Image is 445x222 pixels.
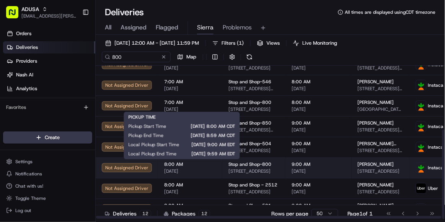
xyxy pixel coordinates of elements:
[65,111,71,117] div: 💻
[164,182,216,188] span: 8:00 AM
[292,79,346,85] span: 8:00 AM
[121,23,147,32] span: Assigned
[72,110,123,118] span: API Documentation
[129,133,164,139] span: Pickup End Time
[228,65,279,71] span: [STREET_ADDRESS]
[129,123,166,130] span: Pickup Start Time
[20,49,126,57] input: Clear
[416,122,426,131] img: profile_instacart_ahold_partner.png
[416,101,426,111] img: profile_instacart_ahold_partner.png
[8,30,139,42] p: Welcome 👋
[292,161,346,167] span: 9:00 AM
[16,30,31,37] span: Orders
[416,183,426,193] img: profile_uber_ahold_partner.png
[358,168,404,174] span: [STREET_ADDRESS]
[358,120,394,126] span: [PERSON_NAME]
[21,13,76,19] button: [EMAIL_ADDRESS][PERSON_NAME][DOMAIN_NAME]
[228,203,271,209] span: Stop and Shop-501
[105,210,151,217] div: Deliveries
[8,111,14,117] div: 📗
[237,40,244,47] span: ( 1 )
[3,169,92,179] button: Notifications
[292,141,346,147] span: 9:00 AM
[3,83,95,95] a: Analytics
[254,38,283,49] button: Views
[228,86,279,92] span: [STREET_ADDRESS][US_STATE]
[164,210,210,217] div: Packages
[179,123,235,130] span: [DATE] 8:00 AM CDT
[290,38,341,49] button: Live Monitoring
[228,161,271,167] span: Stop and Shop-800
[176,133,235,139] span: [DATE] 8:59 AM CDT
[129,151,177,157] span: Local Pickup End Time
[15,159,33,165] span: Settings
[186,53,196,60] span: Map
[114,40,199,47] span: [DATE] 12:00 AM - [DATE] 11:59 PM
[222,40,244,47] span: Filters
[3,205,92,216] button: Log out
[292,99,346,105] span: 8:00 AM
[105,6,144,18] h1: Deliveries
[228,120,271,126] span: Stop and Shop-850
[164,79,216,85] span: 7:00 AM
[271,210,308,217] p: Rows per page
[358,86,404,92] span: [STREET_ADDRESS][US_STATE]
[209,38,247,49] button: Filters(1)
[62,107,126,121] a: 💻API Documentation
[358,79,394,85] span: [PERSON_NAME]
[45,134,60,141] span: Create
[16,85,37,92] span: Analytics
[302,40,337,47] span: Live Monitoring
[8,7,23,23] img: Nash
[3,181,92,191] button: Chat with us!
[358,99,394,105] span: [PERSON_NAME]
[292,147,346,154] span: [DATE]
[3,55,95,67] a: Providers
[416,204,426,214] img: profile_instacart_ahold_partner.png
[130,75,139,84] button: Start new chat
[358,203,394,209] span: [PERSON_NAME]
[428,185,438,191] span: Uber
[266,40,280,47] span: Views
[358,182,394,188] span: [PERSON_NAME]
[164,106,216,112] span: [DATE]
[26,73,126,80] div: Start new chat
[347,210,373,217] div: Page 1 of 1
[164,161,216,167] span: 8:00 AM
[140,210,151,217] div: 12
[416,163,426,173] img: profile_instacart_ahold_partner.png
[15,183,43,189] span: Chat with us!
[416,80,426,90] img: profile_instacart_ahold_partner.png
[228,99,271,105] span: Stop and Shop-800
[76,129,93,135] span: Pylon
[3,193,92,204] button: Toggle Theme
[358,65,404,71] span: [STREET_ADDRESS][PERSON_NAME]
[358,127,404,133] span: [STREET_ADDRESS][PERSON_NAME]
[21,5,39,13] button: ADUSA
[292,189,346,195] span: [DATE]
[164,65,216,71] span: [DATE]
[192,142,235,148] span: [DATE] 9:00 AM EDT
[129,114,156,120] span: PICKUP TIME
[54,129,93,135] a: Powered byPylon
[8,73,21,86] img: 1736555255976-a54dd68f-1ca7-489b-9aae-adbdc363a1c4
[228,127,279,133] span: [STREET_ADDRESS][PERSON_NAME][PERSON_NAME]
[244,52,255,62] button: Refresh
[105,23,111,32] span: All
[164,189,216,195] span: [DATE]
[129,142,179,148] span: Local Pickup Start Time
[358,106,404,112] span: [GEOGRAPHIC_DATA][PERSON_NAME][PERSON_NAME], [STREET_ADDRESS][PERSON_NAME]
[3,131,92,144] button: Create
[292,127,346,133] span: [DATE]
[228,79,271,85] span: Stop and Shop-546
[292,65,346,71] span: [DATE]
[16,58,37,65] span: Providers
[292,120,346,126] span: 9:00 AM
[292,168,346,174] span: [DATE]
[16,71,33,78] span: Nash AI
[197,23,214,32] span: Sierra
[156,23,178,32] span: Flagged
[228,147,279,154] span: [STREET_ADDRESS]
[26,80,97,86] div: We're available if you need us!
